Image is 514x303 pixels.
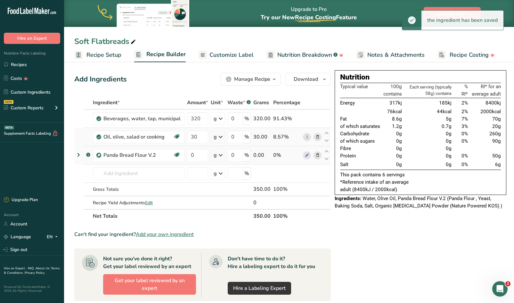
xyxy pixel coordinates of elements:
td: 6g [469,160,501,170]
span: 2% [461,109,468,114]
td: 70g [469,115,501,123]
th: Typical value [340,83,382,98]
div: 91.43% [273,115,300,122]
span: 44kcal [437,109,452,114]
td: Fibre [340,145,382,152]
div: Panda Bread Flour V.2 [103,151,173,159]
div: g [214,151,217,159]
div: 0% [273,151,300,159]
div: Can't find your ingredient? [74,231,331,238]
span: 0g [396,138,402,144]
div: 320.00 [253,115,271,122]
td: of which sugars [340,138,382,145]
button: Hire an Expert [4,33,60,44]
div: Gross Totals [93,186,184,193]
span: Grams [253,99,269,106]
p: This pack contains 6 servings [340,171,501,179]
span: Unit [211,99,223,106]
span: *Reference intake of an average adult (8400kJ / 2000kcal) [340,179,409,192]
span: 0% [461,138,468,144]
div: Oil, olive, salad or cooking [103,133,173,141]
input: Add Ingredient [93,167,184,180]
button: Get your label reviewed by an expert [103,274,196,295]
a: Privacy Policy [25,271,45,275]
span: 0g [446,138,452,144]
div: Soft Flatbreads [74,36,137,47]
td: 20g [469,123,501,130]
span: 185kj [439,100,452,106]
a: Terms & Conditions . [4,266,60,275]
div: Recipe Yield Adjustments [93,199,184,206]
td: Energy [340,98,382,108]
span: 317kj [389,100,402,106]
span: 3% [461,123,468,129]
div: Don't have time to do it? Hire a labeling expert to do it for you [228,255,315,270]
td: 50g [469,152,501,160]
span: 5g [446,116,452,122]
span: 0g [446,153,452,159]
a: Customize Label [199,48,254,62]
td: 8400kj [469,98,501,108]
span: Upgrade to Pro [434,10,470,17]
span: 2% [461,100,468,106]
div: 0 [253,199,271,206]
td: Protein [340,152,382,160]
span: 76kcal [387,109,402,114]
span: Ingredient [93,99,120,106]
img: Sub Recipe [96,153,101,158]
div: 0.00 [253,151,271,159]
div: Upgrade to Pro [261,0,357,27]
div: Manage Recipe [234,75,270,83]
span: Percentage [273,99,300,106]
div: Custom Reports [4,105,44,111]
a: Nutrition Breakdown [266,48,344,62]
button: Manage Recipe [221,73,281,86]
div: NEW [4,100,13,104]
div: Nutrition [340,72,501,83]
a: Notes & Attachments [356,48,425,62]
div: 350.00 [253,185,271,193]
span: Add your own ingredient [136,231,194,238]
span: Download [294,75,318,83]
span: 0g [446,162,452,167]
div: g [214,133,217,141]
div: Add Ingredients [74,74,127,85]
a: i [303,133,311,141]
a: Hire a Labeling Expert [228,282,291,295]
div: EN [47,233,60,241]
a: About Us . [36,266,51,271]
td: Salt [340,160,382,170]
div: Waste [227,99,251,106]
span: Ingredients: [335,196,361,201]
div: g [214,170,217,177]
button: Download [286,73,331,86]
div: BETA [4,126,14,130]
span: Recipe Builder [146,50,186,59]
div: 100% [273,185,300,193]
span: Water, Olive Oil, Panda Bread Flour V.2 (Panda Flour , Yeast, Baking Soda, Salt, Organic [MEDICAL... [335,196,502,209]
span: Recipe Costing [295,13,336,21]
span: 1.2g [392,123,402,129]
span: 0g [446,146,452,151]
span: Get your label reviewed by an expert [109,277,191,292]
button: Upgrade to Pro [424,7,481,20]
span: % RI* [461,84,468,97]
span: 0% [461,153,468,159]
div: 30.00 [253,133,271,141]
span: 0g [396,162,402,167]
span: 0% [461,162,468,167]
span: Notes & Attachments [367,51,425,59]
a: Hire an Expert . [4,266,27,271]
th: 100g contains [382,83,403,98]
span: Recipe Setup [86,51,121,59]
a: Recipe Setup [74,48,121,62]
span: Edit [145,200,153,206]
span: 8.6g [392,116,402,122]
div: g [214,115,217,122]
span: Nutrition Breakdown [277,51,332,59]
span: Customize Label [209,51,254,59]
div: Not sure you've done it right? Get your label reviewed by an expert [103,255,191,270]
span: Recipe Costing [450,51,489,59]
span: 0g [396,131,402,137]
td: 260g [469,130,501,138]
